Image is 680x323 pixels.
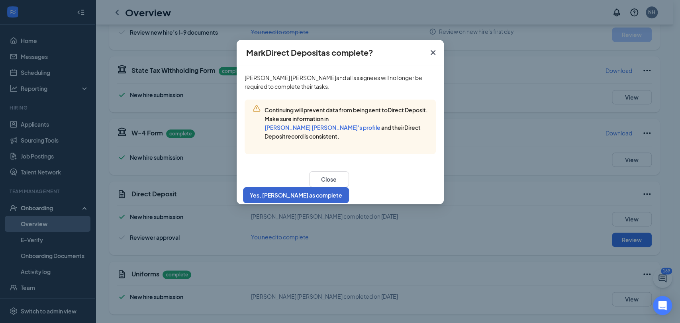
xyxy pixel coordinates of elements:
span: Continuing will prevent data from being sent to Direct Deposit . Make sure information in and the... [265,106,428,140]
button: Close [422,40,444,65]
span: [PERSON_NAME] [PERSON_NAME] and all assignees will no longer be required to complete their tasks. [245,74,422,90]
button: Close [309,171,349,187]
svg: Warning [253,104,261,112]
button: [PERSON_NAME] [PERSON_NAME]'s profile [265,123,380,131]
button: Yes, [PERSON_NAME] as complete [243,187,349,203]
div: Open Intercom Messenger [653,296,672,315]
h4: Mark Direct Deposit as complete? [246,47,373,58]
svg: Cross [428,48,438,57]
span: [PERSON_NAME] [PERSON_NAME] 's profile [265,124,380,131]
